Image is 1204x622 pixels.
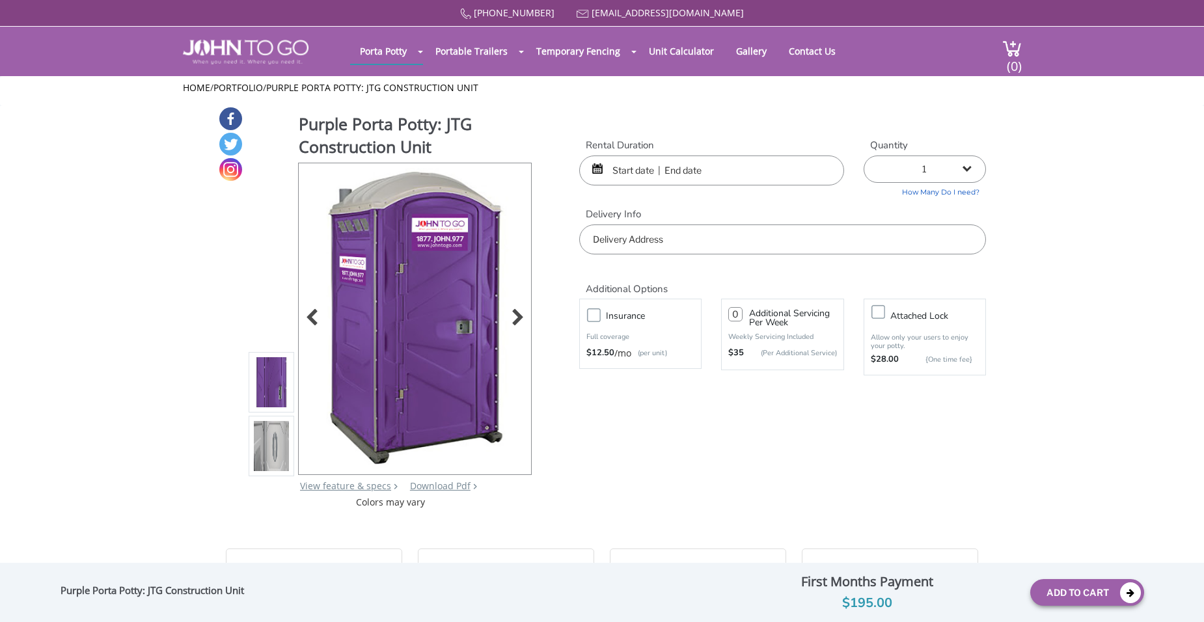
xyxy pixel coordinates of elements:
strong: $28.00 [871,353,899,366]
a: View feature & specs [300,480,391,492]
a: Porta Potty [350,38,417,64]
div: /mo [586,347,694,360]
img: right arrow icon [394,483,398,489]
p: Full coverage [586,331,694,344]
a: Home [183,81,210,94]
div: Purple Porta Potty: JTG Construction Unit [61,584,251,601]
img: Product [316,163,513,470]
ul: / / [183,81,1022,94]
p: Allow only your users to enjoy your potty. [871,333,979,350]
input: Start date | End date [579,155,844,185]
img: Product [254,229,289,535]
button: Add To Cart [1030,579,1144,606]
label: Quantity [864,139,986,152]
img: JOHN to go [183,40,308,64]
p: (per unit) [631,347,667,360]
h2: Additional Options [579,267,986,295]
a: Temporary Fencing [527,38,630,64]
a: Facebook [219,107,242,130]
a: Instagram [219,158,242,181]
a: Contact Us [779,38,845,64]
a: Purple Porta Potty: JTG Construction Unit [266,81,478,94]
div: Colors may vary [249,496,533,509]
p: {One time fee} [905,353,972,366]
img: chevron.png [473,483,477,489]
p: (Per Additional Service) [744,348,836,358]
h3: Attached lock [890,308,992,324]
a: Gallery [726,38,776,64]
img: cart a [1002,40,1022,57]
label: Rental Duration [579,139,844,152]
span: (0) [1006,47,1022,75]
a: [EMAIL_ADDRESS][DOMAIN_NAME] [592,7,744,19]
input: 0 [728,307,743,321]
a: Download Pdf [410,480,471,492]
img: Call [460,8,471,20]
p: Weekly Servicing Included [728,332,836,342]
a: How Many Do I need? [864,183,986,198]
input: Delivery Address [579,224,986,254]
a: [PHONE_NUMBER] [474,7,554,19]
div: $195.00 [715,593,1020,614]
img: Mail [577,10,589,18]
a: Portfolio [213,81,263,94]
a: Unit Calculator [639,38,724,64]
h3: Insurance [606,308,707,324]
h3: Additional Servicing Per Week [749,309,836,327]
img: Product [254,293,289,599]
h1: Purple Porta Potty: JTG Construction Unit [299,113,533,161]
strong: $35 [728,347,744,360]
a: Portable Trailers [426,38,517,64]
label: Delivery Info [579,208,986,221]
strong: $12.50 [586,347,614,360]
div: First Months Payment [715,571,1020,593]
a: Twitter [219,133,242,155]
